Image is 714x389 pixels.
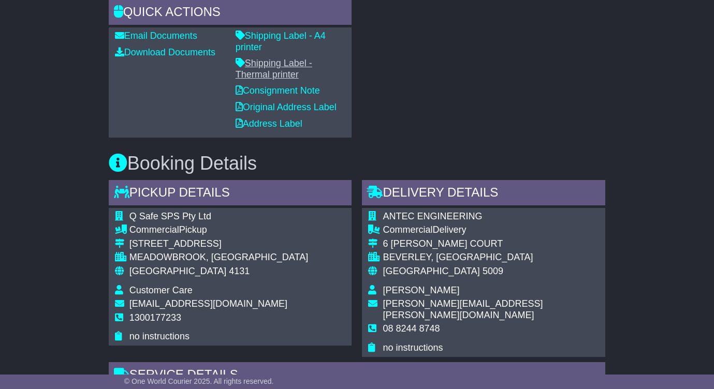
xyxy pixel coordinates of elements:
[236,85,320,96] a: Consignment Note
[383,225,432,235] span: Commercial
[129,285,193,295] span: Customer Care
[129,266,226,276] span: [GEOGRAPHIC_DATA]
[129,225,179,235] span: Commercial
[383,266,479,276] span: [GEOGRAPHIC_DATA]
[383,298,543,320] span: [PERSON_NAME][EMAIL_ADDRESS][PERSON_NAME][DOMAIN_NAME]
[236,102,337,112] a: Original Address Label
[129,238,308,250] div: [STREET_ADDRESS]
[383,238,599,250] div: 6 [PERSON_NAME] COURT
[236,58,312,80] a: Shipping Label - Thermal printer
[115,47,215,57] a: Download Documents
[129,312,181,323] span: 1300177233
[124,377,274,385] span: © One World Courier 2025. All rights reserved.
[109,180,352,208] div: Pickup Details
[236,118,302,129] a: Address Label
[383,225,599,236] div: Delivery
[115,31,197,41] a: Email Documents
[229,266,250,276] span: 4131
[383,323,440,334] span: 08 8244 8748
[383,342,443,353] span: no instructions
[129,225,308,236] div: Pickup
[383,285,459,295] span: [PERSON_NAME]
[129,252,308,263] div: MEADOWBROOK, [GEOGRAPHIC_DATA]
[129,211,211,221] span: Q Safe SPS Pty Ltd
[483,266,503,276] span: 5009
[362,180,605,208] div: Delivery Details
[383,211,482,221] span: ANTEC ENGINEERING
[129,298,287,309] span: [EMAIL_ADDRESS][DOMAIN_NAME]
[109,153,605,174] h3: Booking Details
[129,331,190,341] span: no instructions
[236,31,326,52] a: Shipping Label - A4 printer
[383,252,599,263] div: BEVERLEY, [GEOGRAPHIC_DATA]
